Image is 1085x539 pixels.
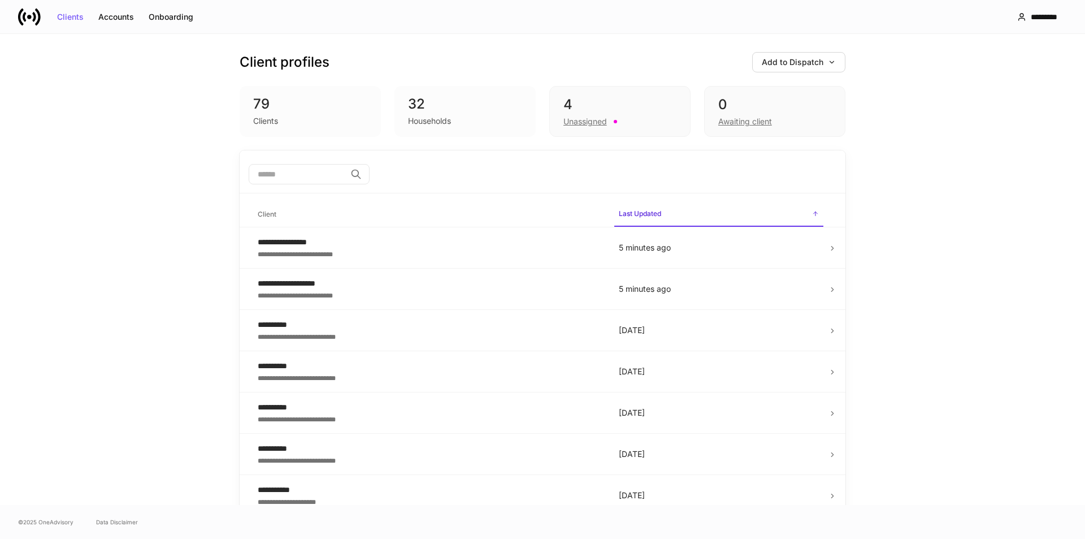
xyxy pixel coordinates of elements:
p: [DATE] [619,490,819,501]
h6: Client [258,209,276,219]
div: 79 [253,95,367,113]
h3: Client profiles [240,53,329,71]
div: Clients [57,13,84,21]
div: 32 [408,95,522,113]
div: Accounts [98,13,134,21]
p: [DATE] [619,449,819,460]
div: 0 [718,96,831,114]
p: 5 minutes ago [619,283,819,295]
div: 4 [563,96,676,114]
div: 4Unassigned [549,86,691,137]
p: [DATE] [619,407,819,419]
div: Clients [253,115,278,127]
div: Unassigned [563,116,607,127]
h6: Last Updated [619,208,661,219]
span: © 2025 OneAdvisory [18,518,73,527]
button: Accounts [91,8,141,26]
p: [DATE] [619,325,819,336]
div: Add to Dispatch [762,58,836,66]
span: Last Updated [614,202,823,227]
div: Onboarding [149,13,193,21]
button: Clients [50,8,91,26]
button: Onboarding [141,8,201,26]
div: 0Awaiting client [704,86,845,137]
button: Add to Dispatch [752,52,845,72]
p: 5 minutes ago [619,242,819,253]
div: Awaiting client [718,116,772,127]
div: Households [408,115,451,127]
a: Data Disclaimer [96,518,138,527]
p: [DATE] [619,366,819,377]
span: Client [253,203,605,226]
